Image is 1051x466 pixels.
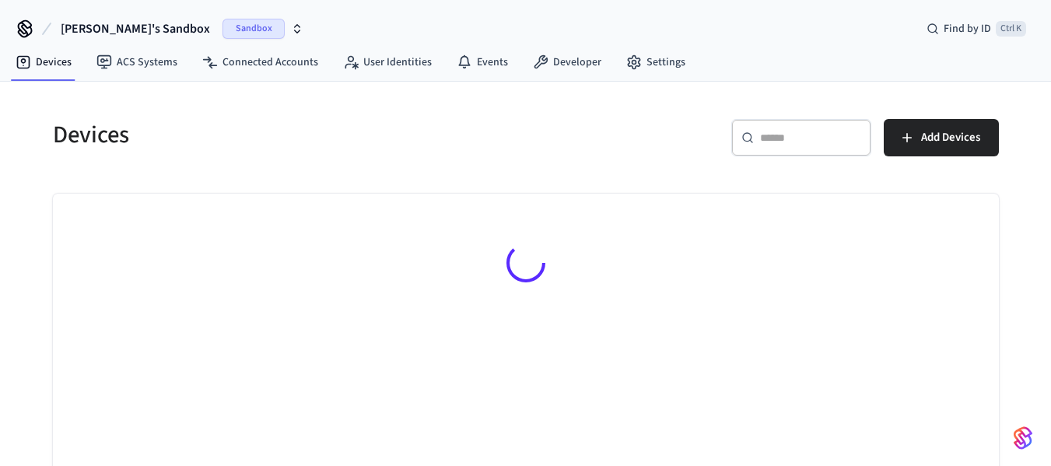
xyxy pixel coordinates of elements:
[914,15,1039,43] div: Find by IDCtrl K
[921,128,980,148] span: Add Devices
[331,48,444,76] a: User Identities
[190,48,331,76] a: Connected Accounts
[444,48,520,76] a: Events
[614,48,698,76] a: Settings
[944,21,991,37] span: Find by ID
[84,48,190,76] a: ACS Systems
[61,19,210,38] span: [PERSON_NAME]'s Sandbox
[884,119,999,156] button: Add Devices
[222,19,285,39] span: Sandbox
[3,48,84,76] a: Devices
[53,119,517,151] h5: Devices
[520,48,614,76] a: Developer
[996,21,1026,37] span: Ctrl K
[1014,426,1032,450] img: SeamLogoGradient.69752ec5.svg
